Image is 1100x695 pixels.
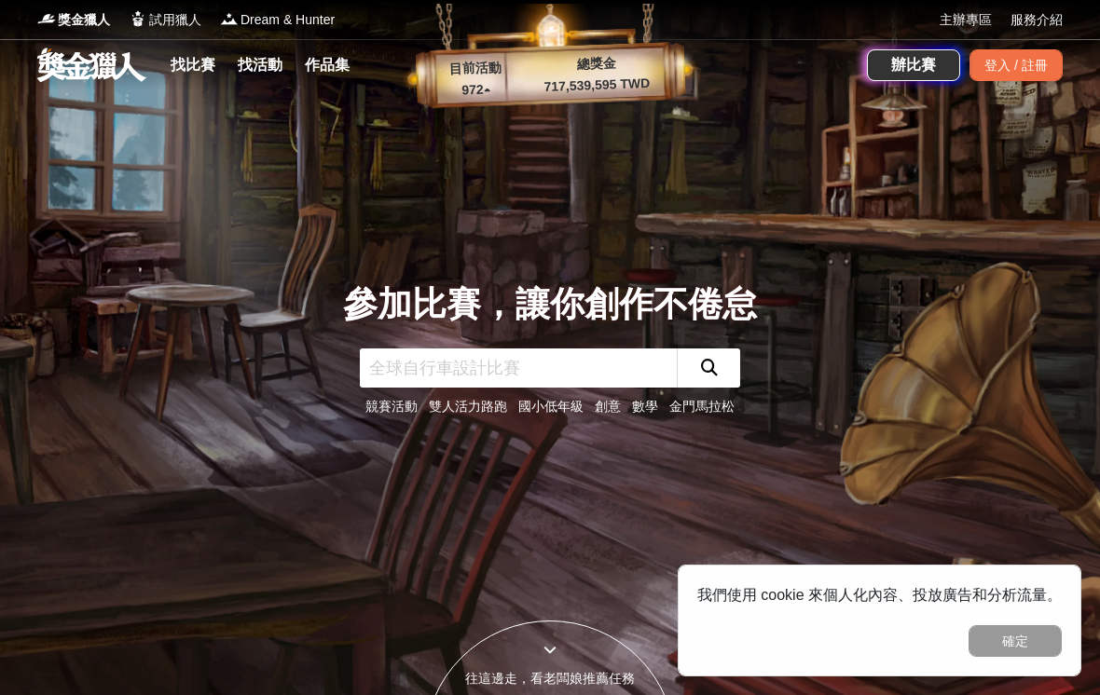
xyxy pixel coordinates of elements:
[429,399,507,414] a: 雙人活力路跑
[163,52,223,78] a: 找比賽
[230,52,290,78] a: 找活動
[360,348,677,388] input: 全球自行車設計比賽
[365,399,418,414] a: 競賽活動
[513,73,681,98] p: 717,539,595 TWD
[669,399,735,414] a: 金門馬拉松
[149,10,201,30] span: 試用獵人
[297,52,357,78] a: 作品集
[58,10,110,30] span: 獎金獵人
[220,9,239,28] img: Logo
[969,49,1063,81] div: 登入 / 註冊
[129,9,147,28] img: Logo
[512,51,681,76] p: 總獎金
[697,587,1062,603] span: 我們使用 cookie 來個人化內容、投放廣告和分析流量。
[1011,10,1063,30] a: 服務介紹
[37,10,110,30] a: Logo獎金獵人
[438,79,514,102] p: 972 ▴
[632,399,658,414] a: 數學
[595,399,621,414] a: 創意
[343,279,757,331] div: 參加比賽，讓你創作不倦怠
[940,10,992,30] a: 主辦專區
[969,625,1062,657] button: 確定
[425,669,675,688] div: 往這邊走，看老闆娘推薦任務
[518,399,584,414] a: 國小低年級
[129,10,201,30] a: Logo試用獵人
[220,10,335,30] a: LogoDream & Hunter
[37,9,56,28] img: Logo
[241,10,335,30] span: Dream & Hunter
[437,58,513,80] p: 目前活動
[867,49,960,81] a: 辦比賽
